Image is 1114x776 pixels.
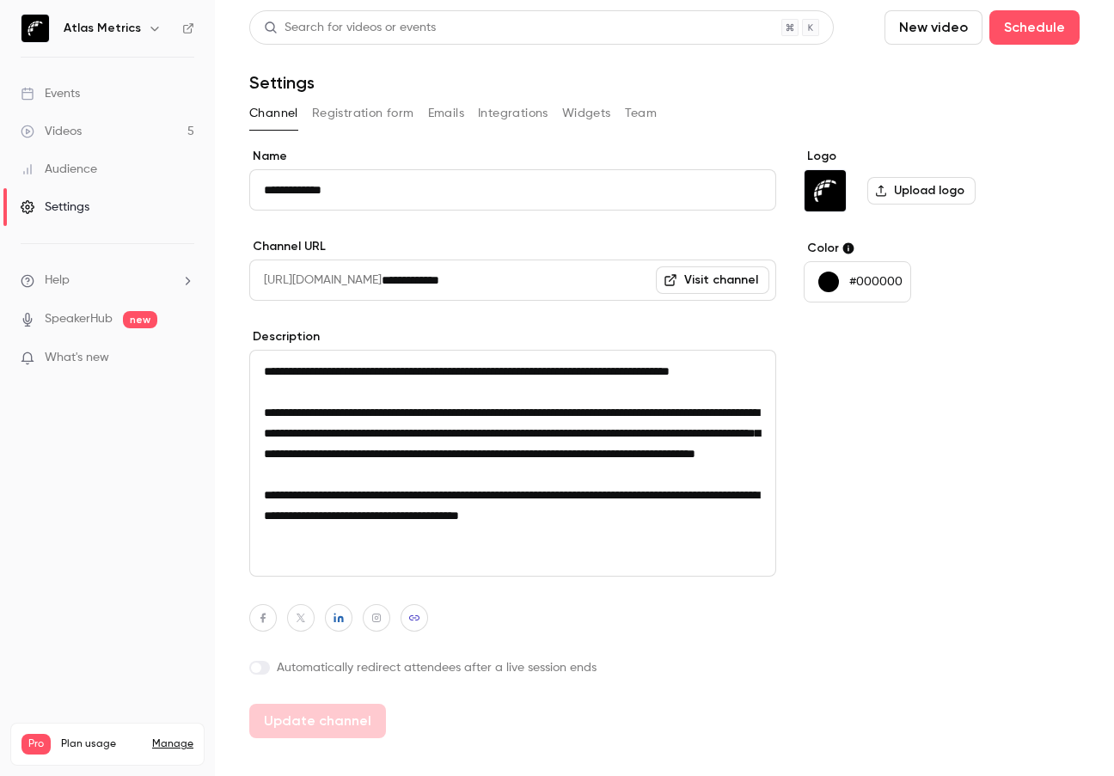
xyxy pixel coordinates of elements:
label: Color [804,240,1068,257]
label: Channel URL [249,238,776,255]
button: #000000 [804,261,911,302]
a: SpeakerHub [45,310,113,328]
label: Name [249,148,776,165]
a: Manage [152,737,193,751]
button: Emails [428,100,464,127]
span: Help [45,272,70,290]
section: Logo [804,148,1068,212]
div: Search for videos or events [264,19,436,37]
p: #000000 [849,273,903,290]
button: Integrations [478,100,548,127]
h1: Settings [249,72,315,93]
button: Registration form [312,100,414,127]
a: Visit channel [656,266,769,294]
h6: Atlas Metrics [64,20,141,37]
span: Pro [21,734,51,755]
label: Description [249,328,776,345]
img: Atlas Metrics [21,15,49,42]
label: Logo [804,148,1068,165]
span: Plan usage [61,737,142,751]
li: help-dropdown-opener [21,272,194,290]
div: Events [21,85,80,102]
label: Automatically redirect attendees after a live session ends [249,659,776,676]
img: Atlas Metrics [805,170,846,211]
div: Audience [21,161,97,178]
span: new [123,311,157,328]
button: New video [884,10,982,45]
button: Widgets [562,100,611,127]
button: Channel [249,100,298,127]
button: Team [625,100,658,127]
div: Videos [21,123,82,140]
button: Schedule [989,10,1080,45]
span: [URL][DOMAIN_NAME] [249,260,382,301]
label: Upload logo [867,177,976,205]
span: What's new [45,349,109,367]
div: Settings [21,199,89,216]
